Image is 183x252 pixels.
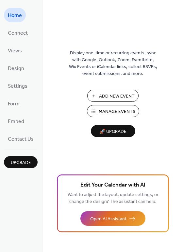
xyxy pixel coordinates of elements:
span: Design [8,63,24,74]
span: Connect [8,28,28,39]
span: Upgrade [11,159,31,166]
span: Manage Events [99,108,135,115]
a: Settings [4,79,31,93]
a: Views [4,43,26,58]
span: Form [8,99,20,109]
a: Connect [4,26,32,40]
button: Open AI Assistant [80,211,145,226]
span: Settings [8,81,27,92]
button: Manage Events [87,105,139,117]
span: Embed [8,117,24,127]
span: Open AI Assistant [90,216,126,223]
a: Design [4,61,28,75]
span: Want to adjust the layout, update settings, or change the design? The assistant can help. [68,190,158,206]
span: Home [8,10,22,21]
a: Contact Us [4,132,38,146]
a: Home [4,8,26,22]
span: Display one-time or recurring events, sync with Google, Outlook, Zoom, Eventbrite, Wix Events or ... [69,50,157,77]
span: Contact Us [8,134,34,145]
a: Form [4,96,24,111]
span: Views [8,46,22,56]
button: Upgrade [4,156,38,168]
a: Embed [4,114,28,128]
span: 🚀 Upgrade [95,127,131,136]
span: Edit Your Calendar with AI [80,181,145,190]
span: Add New Event [99,93,135,100]
button: Add New Event [87,90,139,102]
button: 🚀 Upgrade [91,125,135,137]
